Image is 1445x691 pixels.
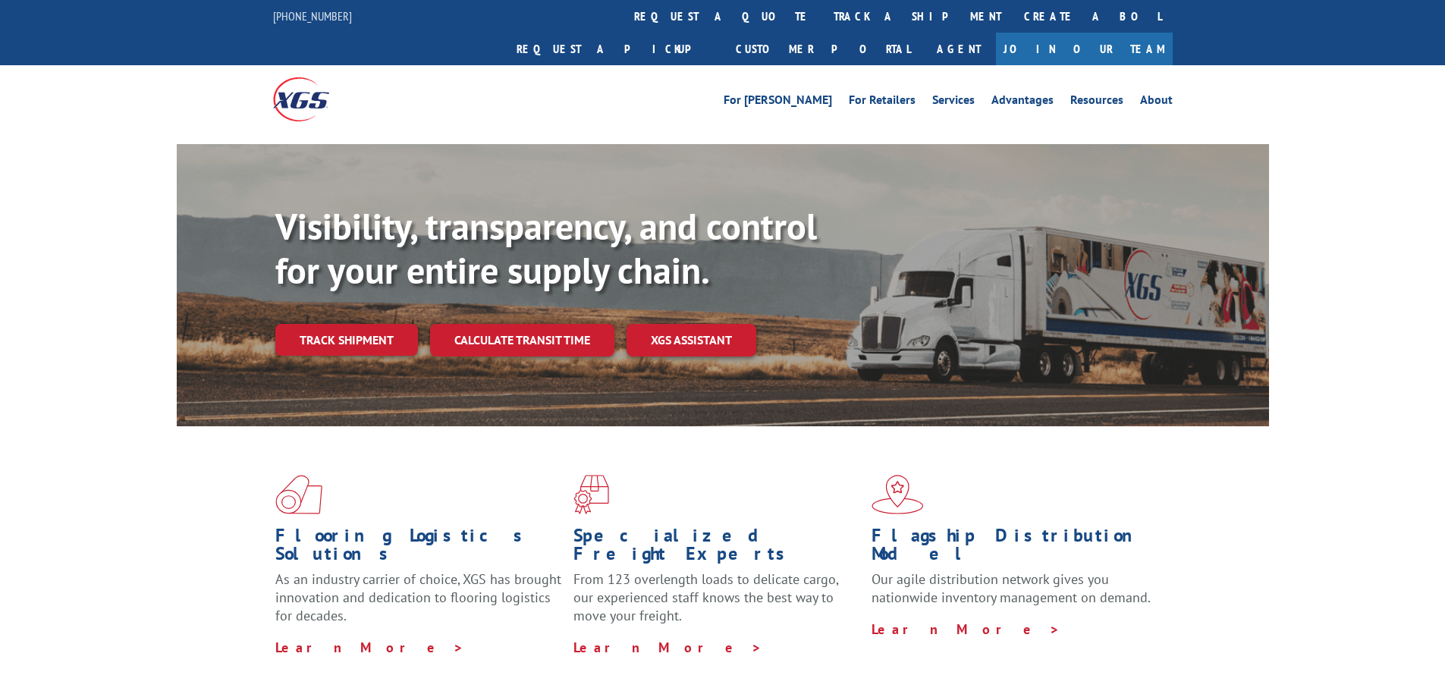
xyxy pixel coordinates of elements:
img: xgs-icon-flagship-distribution-model-red [872,475,924,514]
a: Request a pickup [505,33,724,65]
span: Our agile distribution network gives you nationwide inventory management on demand. [872,570,1151,606]
a: Learn More > [573,639,762,656]
a: About [1140,94,1173,111]
a: Learn More > [275,639,464,656]
a: Calculate transit time [430,324,614,356]
a: For Retailers [849,94,916,111]
a: XGS ASSISTANT [627,324,756,356]
h1: Specialized Freight Experts [573,526,860,570]
a: For [PERSON_NAME] [724,94,832,111]
a: Services [932,94,975,111]
p: From 123 overlength loads to delicate cargo, our experienced staff knows the best way to move you... [573,570,860,638]
a: Join Our Team [996,33,1173,65]
a: Customer Portal [724,33,922,65]
a: Learn More > [872,620,1060,638]
a: Advantages [991,94,1054,111]
a: Agent [922,33,996,65]
img: xgs-icon-focused-on-flooring-red [573,475,609,514]
img: xgs-icon-total-supply-chain-intelligence-red [275,475,322,514]
a: Track shipment [275,324,418,356]
b: Visibility, transparency, and control for your entire supply chain. [275,203,817,294]
span: As an industry carrier of choice, XGS has brought innovation and dedication to flooring logistics... [275,570,561,624]
h1: Flooring Logistics Solutions [275,526,562,570]
h1: Flagship Distribution Model [872,526,1158,570]
a: Resources [1070,94,1123,111]
a: [PHONE_NUMBER] [273,8,352,24]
